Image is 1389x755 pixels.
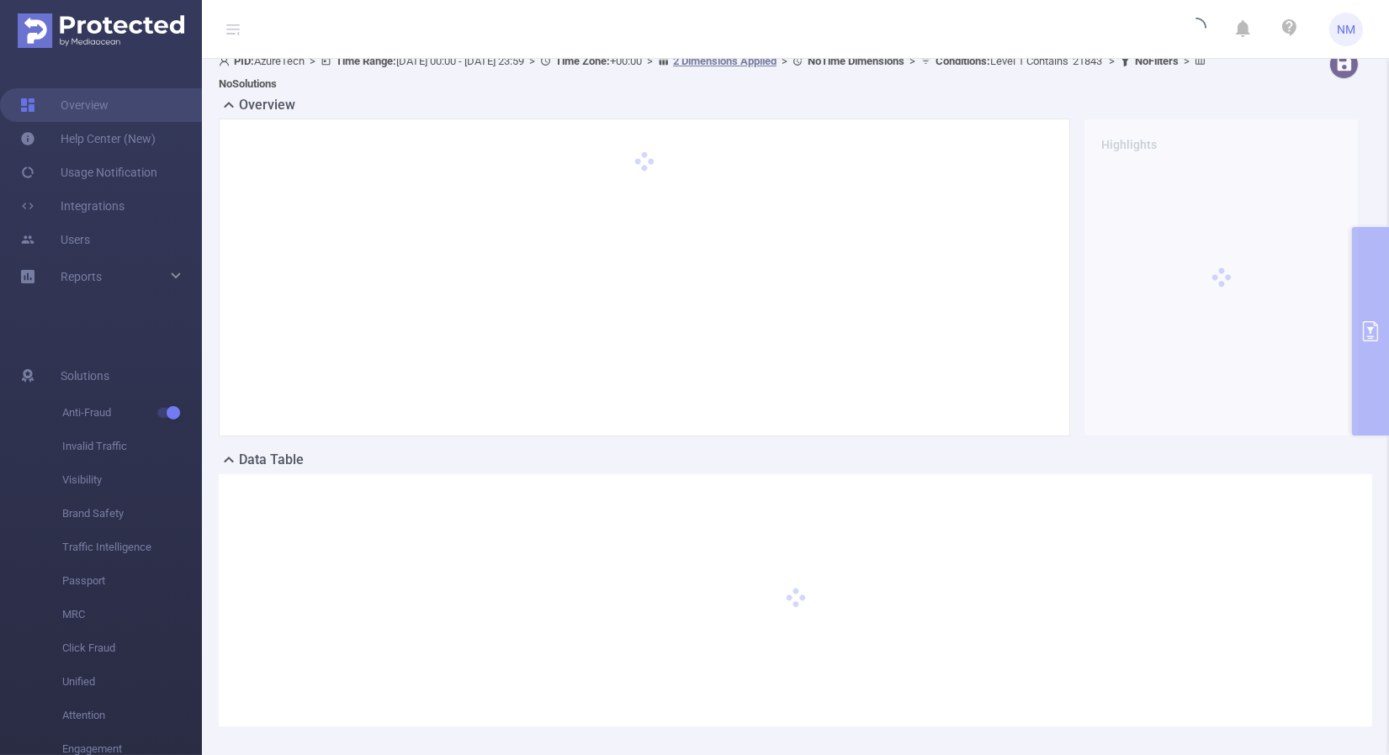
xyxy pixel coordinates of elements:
span: > [642,55,658,67]
i: icon: loading [1186,18,1206,41]
span: > [305,55,321,67]
a: Reports [61,260,102,293]
span: Reports [61,270,102,283]
b: No Filters [1135,55,1179,67]
span: > [524,55,540,67]
span: Solutions [61,359,109,393]
span: MRC [62,598,202,631]
u: 2 Dimensions Applied [673,55,777,67]
a: Help Center (New) [20,122,156,156]
span: Anti-Fraud [62,396,202,430]
b: No Time Dimensions [808,55,904,67]
span: Level 1 Contains '21843' [936,55,1104,67]
span: Unified [62,665,202,699]
b: PID: [234,55,254,67]
span: Invalid Traffic [62,430,202,463]
a: Integrations [20,189,125,223]
span: Traffic Intelligence [62,531,202,564]
a: Usage Notification [20,156,157,189]
span: > [1104,55,1120,67]
span: Attention [62,699,202,732]
span: Visibility [62,463,202,497]
b: Time Range: [336,55,396,67]
a: Users [20,223,90,256]
img: Protected Media [18,13,184,48]
b: No Solutions [219,77,277,90]
span: > [777,55,793,67]
b: Conditions : [936,55,990,67]
a: Overview [20,88,109,122]
span: Passport [62,564,202,598]
h2: Data Table [239,450,304,470]
h2: Overview [239,95,295,115]
span: > [1179,55,1195,67]
span: > [904,55,920,67]
i: icon: user [219,55,234,66]
span: Click Fraud [62,631,202,665]
b: Time Zone: [555,55,610,67]
span: Brand Safety [62,497,202,531]
span: NM [1337,13,1355,46]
